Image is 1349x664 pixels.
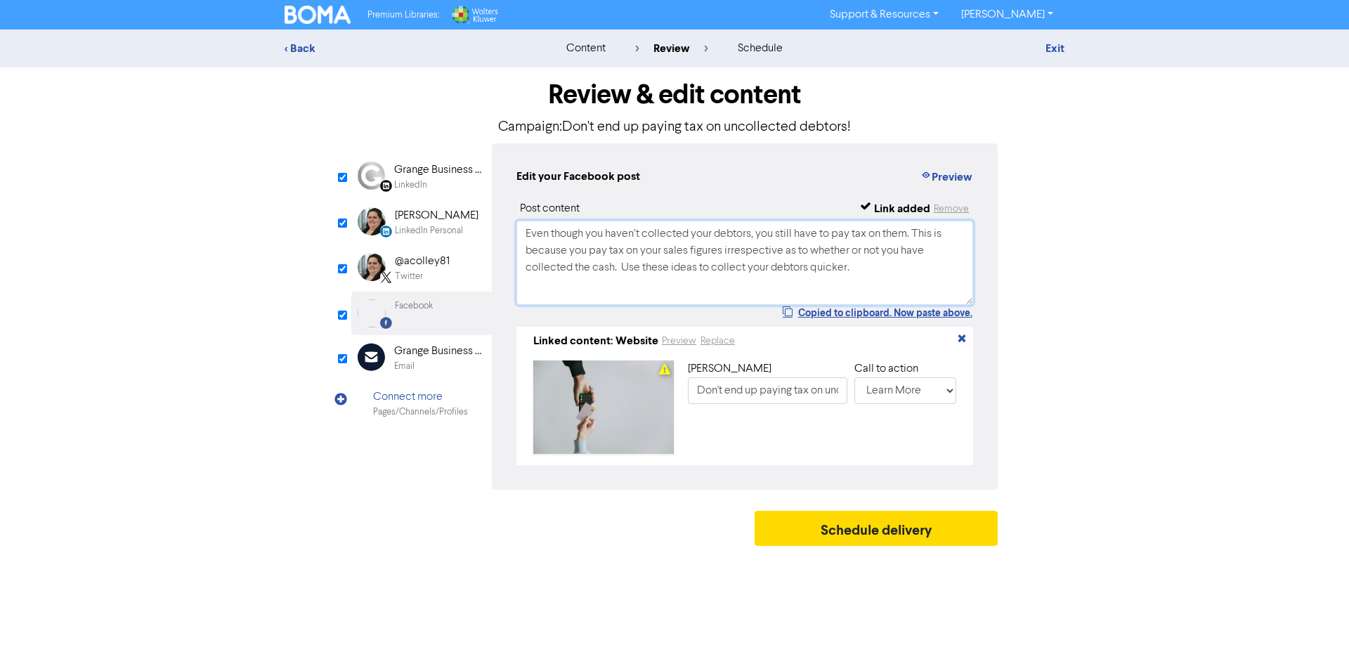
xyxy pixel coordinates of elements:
[351,117,998,138] p: Campaign: Don't end up paying tax on uncollected debtors!
[874,200,930,217] div: Link added
[755,511,998,546] button: Schedule delivery
[700,333,736,349] button: Replace
[450,6,498,24] img: Wolters Kluwer
[351,381,492,427] div: Connect morePages/Channels/Profiles
[782,305,973,321] button: Copied to clipboard. Now paste above.
[533,332,658,349] div: Linked content: Website
[933,200,970,217] button: Remove
[395,207,478,224] div: [PERSON_NAME]
[661,333,697,349] button: Preview
[394,343,484,360] div: Grange Business Partners
[394,178,427,192] div: LinkedIn
[1279,597,1349,664] iframe: Chat Widget
[635,40,708,57] div: review
[358,162,385,190] img: Linkedin
[373,389,468,405] div: Connect more
[358,253,386,281] img: Twitter
[394,162,484,178] div: Grange Business Partners
[373,405,468,419] div: Pages/Channels/Profiles
[688,360,847,377] div: [PERSON_NAME]
[950,4,1064,26] a: [PERSON_NAME]
[351,335,492,381] div: Grange Business PartnersEmail
[285,6,351,24] img: BOMA Logo
[351,245,492,291] div: Twitter@acolley81Twitter
[738,40,783,57] div: schedule
[351,154,492,200] div: Linkedin Grange Business PartnersLinkedIn
[920,168,973,186] button: Preview
[358,207,386,235] img: LinkedinPersonal
[367,11,439,20] span: Premium Libraries:
[533,360,674,454] img: person-holding-white-and-black-smartphone-7621136.jpg
[351,200,492,245] div: LinkedinPersonal [PERSON_NAME]LinkedIn Personal
[395,253,450,270] div: @acolley81
[819,4,950,26] a: Support & Resources
[395,224,463,237] div: LinkedIn Personal
[566,40,606,57] div: content
[516,168,640,186] div: Edit your Facebook post
[661,335,697,346] a: Preview
[395,270,423,283] div: Twitter
[285,40,530,57] div: < Back
[351,79,998,111] h1: Review & edit content
[394,360,415,373] div: Email
[520,200,580,217] div: Post content
[1045,41,1064,56] a: Exit
[516,221,973,305] textarea: Even though you haven’t collected your debtors, you still have to pay tax on them. This is becaus...
[395,299,433,313] div: Facebook
[854,360,956,377] div: Call to action
[351,292,492,335] div: Facebook Facebook
[358,299,386,327] img: Facebook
